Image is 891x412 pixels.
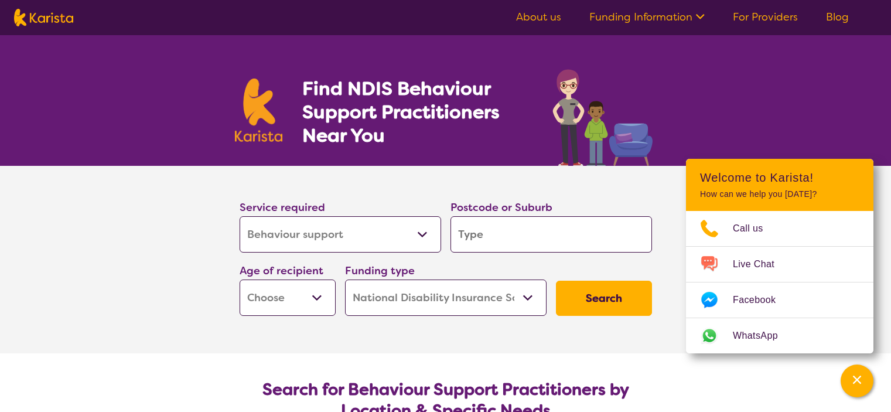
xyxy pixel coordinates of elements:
[733,291,790,309] span: Facebook
[733,327,792,345] span: WhatsApp
[302,77,529,147] h1: Find NDIS Behaviour Support Practitioners Near You
[235,79,283,142] img: Karista logo
[240,200,325,214] label: Service required
[556,281,652,316] button: Search
[700,171,859,185] h2: Welcome to Karista!
[549,63,657,166] img: behaviour-support
[686,211,873,353] ul: Choose channel
[826,10,849,24] a: Blog
[733,256,788,273] span: Live Chat
[345,264,415,278] label: Funding type
[686,159,873,353] div: Channel Menu
[450,200,552,214] label: Postcode or Suburb
[240,264,323,278] label: Age of recipient
[733,220,777,237] span: Call us
[450,216,652,253] input: Type
[700,189,859,199] p: How can we help you [DATE]?
[589,10,705,24] a: Funding Information
[841,365,873,397] button: Channel Menu
[14,9,73,26] img: Karista logo
[686,318,873,353] a: Web link opens in a new tab.
[733,10,798,24] a: For Providers
[516,10,561,24] a: About us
